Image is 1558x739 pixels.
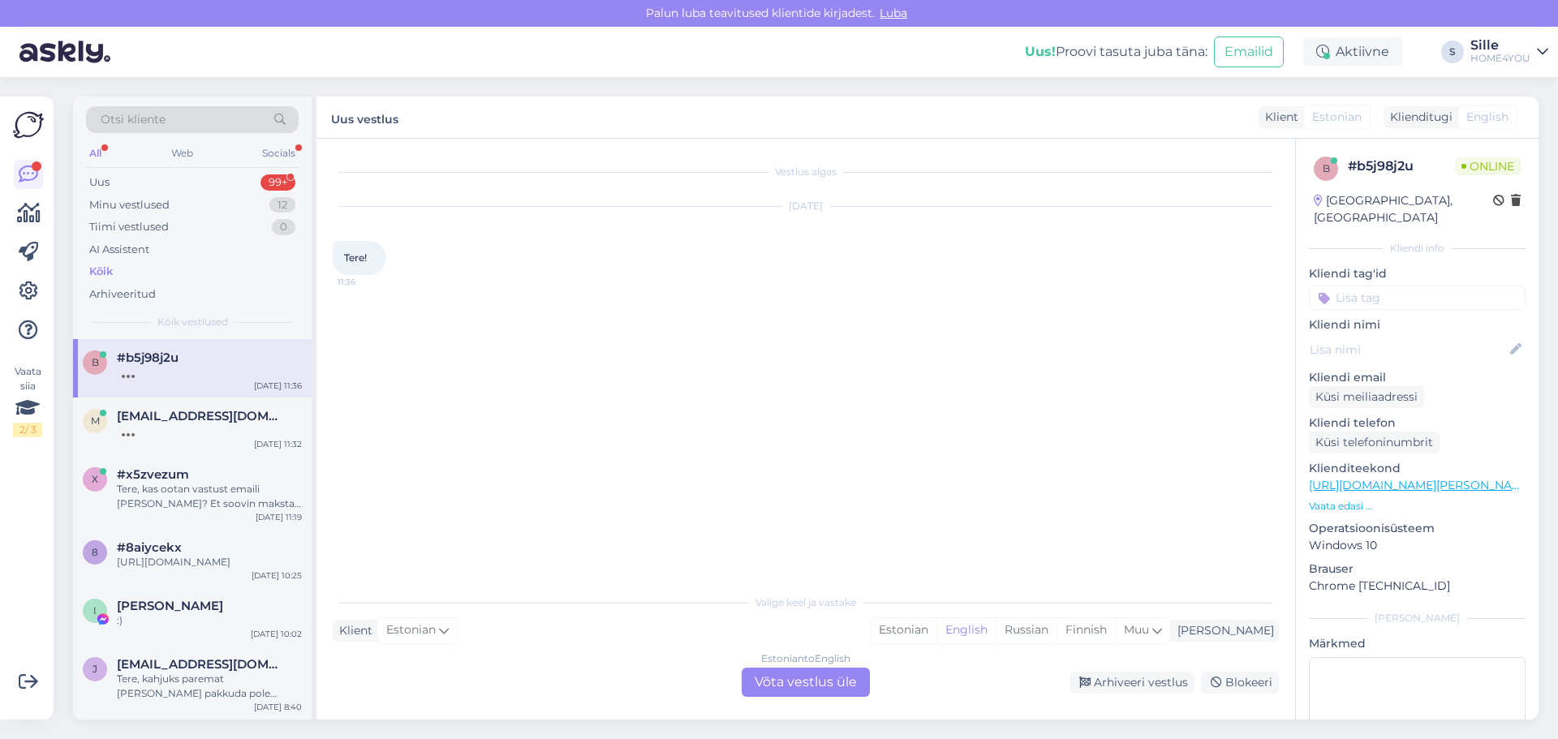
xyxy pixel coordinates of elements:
[92,356,99,368] span: b
[89,174,110,191] div: Uus
[1455,157,1521,175] span: Online
[1384,109,1453,126] div: Klienditugi
[117,555,302,569] div: [URL][DOMAIN_NAME]
[117,672,302,701] div: Tere, kahjuks paremat [PERSON_NAME] pakkuda pole võimalik.
[89,219,169,235] div: Tiimi vestlused
[117,482,302,511] div: Tere, kas ootan vastust emaili [PERSON_NAME]? Et soovin maksta [PERSON_NAME], mis kellani Laagri ...
[333,622,372,639] div: Klient
[92,473,98,485] span: x
[254,380,302,392] div: [DATE] 11:36
[344,251,367,264] span: Tere!
[1201,672,1279,694] div: Blokeeri
[269,197,295,213] div: 12
[117,540,182,555] span: #8aiycekx
[1171,622,1274,639] div: [PERSON_NAME]
[1303,37,1402,67] div: Aktiivne
[386,621,436,639] span: Estonian
[117,613,302,628] div: :)
[1309,499,1526,513] p: Vaata edasi ...
[333,595,1279,610] div: Valige keel ja vastake
[272,219,295,235] div: 0
[89,197,170,213] div: Minu vestlused
[254,438,302,450] div: [DATE] 11:32
[742,668,870,697] div: Võta vestlus üle
[871,618,936,642] div: Estonian
[260,174,295,191] div: 99+
[1070,672,1194,694] div: Arhiveeri vestlus
[1309,432,1440,453] div: Küsi telefoninumbrit
[1309,460,1526,477] p: Klienditeekond
[1470,39,1530,52] div: Sille
[1309,265,1526,282] p: Kliendi tag'id
[1025,44,1056,59] b: Uus!
[1309,478,1533,492] a: [URL][DOMAIN_NAME][PERSON_NAME]
[875,6,912,20] span: Luba
[117,409,286,423] span: marikene75@gmail.com
[1348,157,1455,176] div: # b5j98j2u
[157,315,228,329] span: Kõik vestlused
[89,264,113,280] div: Kõik
[1470,39,1548,65] a: SilleHOME4YOU
[996,618,1057,642] div: Russian
[1312,109,1362,126] span: Estonian
[1310,341,1507,359] input: Lisa nimi
[101,111,166,128] span: Otsi kliente
[13,364,42,437] div: Vaata siia
[1309,635,1526,652] p: Märkmed
[117,657,286,672] span: Joko.estonia@gmail.com
[117,350,179,365] span: #b5j98j2u
[338,276,398,288] span: 11:36
[1309,537,1526,554] p: Windows 10
[1025,42,1207,62] div: Proovi tasuta juba täna:
[333,165,1279,179] div: Vestlus algas
[1309,369,1526,386] p: Kliendi email
[1309,316,1526,333] p: Kliendi nimi
[1309,561,1526,578] p: Brauser
[86,143,105,164] div: All
[93,604,97,617] span: I
[333,199,1279,213] div: [DATE]
[168,143,196,164] div: Web
[1441,41,1464,63] div: S
[1309,611,1526,625] div: [PERSON_NAME]
[251,628,302,640] div: [DATE] 10:02
[89,242,149,258] div: AI Assistent
[1309,578,1526,595] p: Chrome [TECHNICAL_ID]
[117,599,223,613] span: Ivar Lõhmus
[117,467,189,482] span: #x5zvezum
[1314,192,1493,226] div: [GEOGRAPHIC_DATA], [GEOGRAPHIC_DATA]
[1466,109,1509,126] span: English
[13,423,42,437] div: 2 / 3
[1309,286,1526,310] input: Lisa tag
[1309,415,1526,432] p: Kliendi telefon
[254,701,302,713] div: [DATE] 8:40
[1259,109,1298,126] div: Klient
[1309,386,1424,408] div: Küsi meiliaadressi
[331,106,398,128] label: Uus vestlus
[761,651,850,666] div: Estonian to English
[1323,162,1330,174] span: b
[1309,241,1526,256] div: Kliendi info
[936,618,996,642] div: English
[13,110,44,140] img: Askly Logo
[89,286,156,303] div: Arhiveeritud
[259,143,299,164] div: Socials
[1124,622,1149,637] span: Muu
[1470,52,1530,65] div: HOME4YOU
[1309,520,1526,537] p: Operatsioonisüsteem
[92,546,98,558] span: 8
[256,511,302,523] div: [DATE] 11:19
[252,569,302,582] div: [DATE] 10:25
[91,415,100,427] span: m
[1214,37,1284,67] button: Emailid
[1057,618,1115,642] div: Finnish
[93,663,97,675] span: J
